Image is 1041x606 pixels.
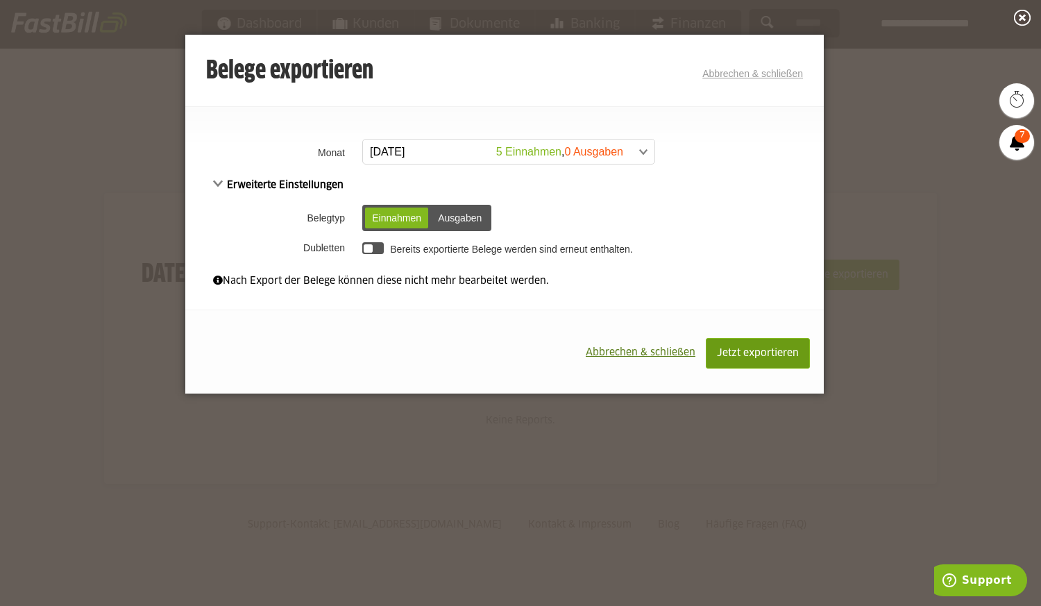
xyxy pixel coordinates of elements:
[702,68,803,79] a: Abbrechen & schließen
[185,200,359,236] th: Belegtyp
[431,208,489,228] div: Ausgaben
[717,348,799,358] span: Jetzt exportieren
[999,125,1034,160] a: 7
[213,273,796,289] div: Nach Export der Belege können diese nicht mehr bearbeitet werden.
[934,564,1027,599] iframe: Öffnet ein Widget, in dem Sie weitere Informationen finden
[185,135,359,170] th: Monat
[390,244,632,255] label: Bereits exportierte Belege werden sind erneut enthalten.
[213,180,344,190] span: Erweiterte Einstellungen
[365,208,428,228] div: Einnahmen
[1015,129,1030,143] span: 7
[575,338,706,367] button: Abbrechen & schließen
[706,338,810,369] button: Jetzt exportieren
[586,348,695,357] span: Abbrechen & schließen
[185,236,359,260] th: Dubletten
[206,58,373,85] h3: Belege exportieren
